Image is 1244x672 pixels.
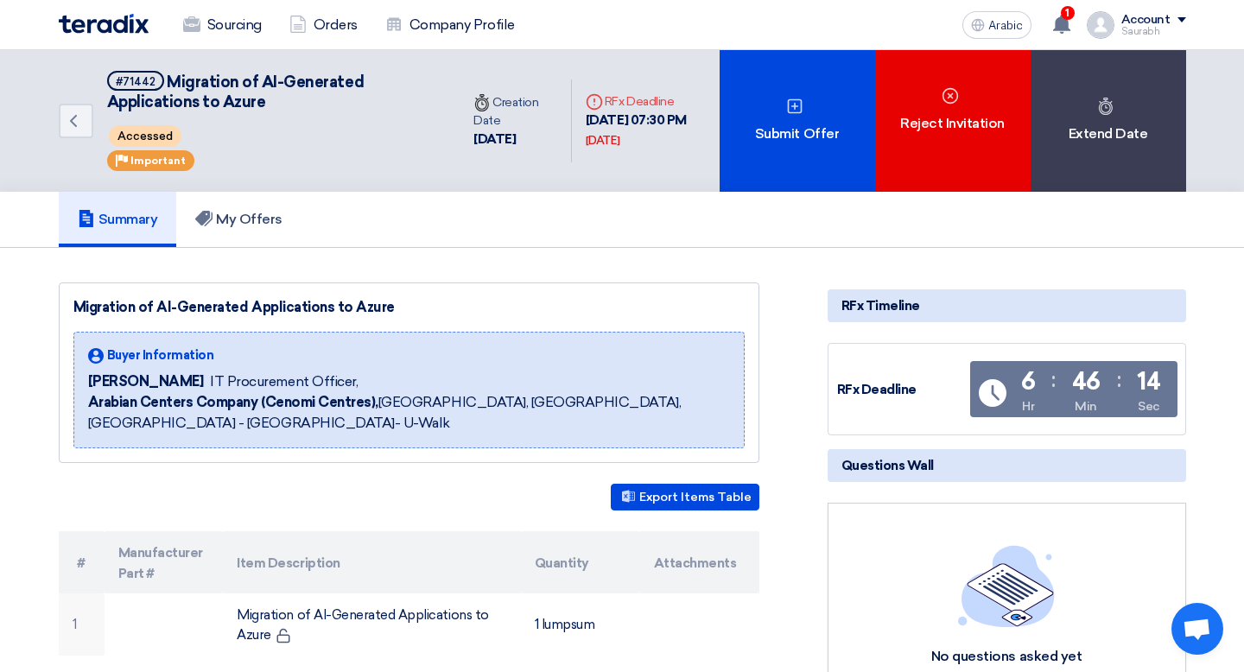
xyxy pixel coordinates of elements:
[473,95,538,128] font: Creation Date
[117,130,173,143] font: Accessed
[931,648,1082,664] font: No questions asked yet
[276,6,371,44] a: Orders
[88,394,682,431] font: [GEOGRAPHIC_DATA], [GEOGRAPHIC_DATA], [GEOGRAPHIC_DATA] - [GEOGRAPHIC_DATA]- U-Walk
[176,192,301,247] a: My Offers
[88,394,378,410] font: Arabian Centers Company (Cenomi Centres),
[207,16,262,33] font: Sourcing
[107,348,214,363] font: Buyer Information
[1072,367,1101,396] font: 46
[1138,399,1159,414] font: Sec
[210,373,358,390] font: IT Procurement Officer,
[755,125,839,142] font: Submit Offer
[1051,367,1056,392] font: :
[237,555,340,571] font: Item Description
[216,211,282,227] font: My Offers
[586,112,687,128] font: [DATE] 07:30 PM
[98,211,158,227] font: Summary
[611,484,759,510] button: Export Items Table
[1121,12,1171,27] font: Account
[1121,26,1160,37] font: Saurabh
[900,115,1005,131] font: Reject Invitation
[314,16,358,33] font: Orders
[988,18,1023,33] font: Arabic
[116,75,155,88] font: #71442
[535,555,589,571] font: Quantity
[1022,399,1034,414] font: Hr
[409,16,515,33] font: Company Profile
[107,73,365,111] font: Migration of AI-Generated Applications to Azure
[130,155,186,167] font: Important
[962,11,1031,39] button: Arabic
[1087,11,1114,39] img: profile_test.png
[237,606,488,643] font: Migration of AI-Generated Applications to Azure
[639,491,752,505] font: Export Items Table
[958,545,1055,626] img: empty_state_list.svg
[73,617,77,632] font: 1
[1117,367,1121,392] font: :
[1075,399,1097,414] font: Min
[654,555,737,571] font: Attachments
[1137,367,1160,396] font: 14
[837,382,917,397] font: RFx Deadline
[73,299,395,315] font: Migration of AI-Generated Applications to Azure
[1065,7,1069,19] font: 1
[1171,603,1223,655] div: Open chat
[473,131,516,147] font: [DATE]
[59,192,177,247] a: Summary
[1021,367,1036,396] font: 6
[77,555,86,571] font: #
[605,94,674,109] font: RFx Deadline
[118,545,203,581] font: Manufacturer Part #
[107,71,440,113] h5: Migration of AI-Generated Applications to Azure
[88,373,204,390] font: [PERSON_NAME]
[586,134,619,147] font: [DATE]
[841,458,934,473] font: Questions Wall
[841,298,920,314] font: RFx Timeline
[535,617,595,632] font: 1 lumpsum
[59,14,149,34] img: Teradix logo
[1069,125,1148,142] font: Extend Date
[169,6,276,44] a: Sourcing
